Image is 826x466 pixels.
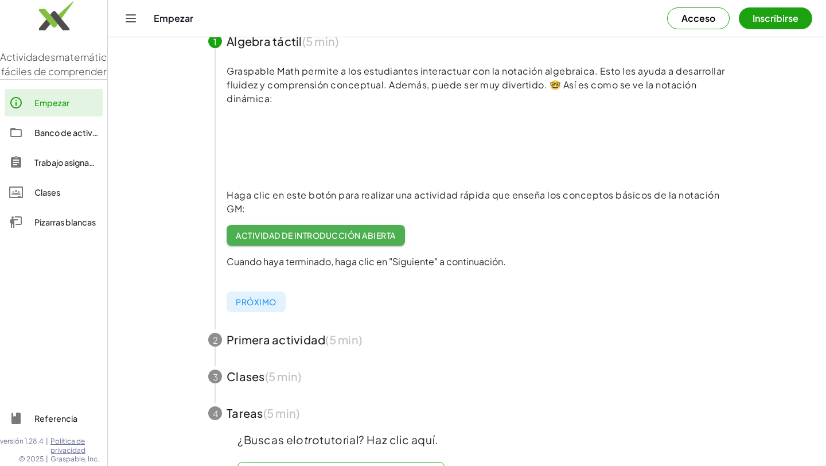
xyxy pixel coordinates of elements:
[227,292,286,312] button: Próximo
[34,98,69,108] font: Empezar
[194,358,739,395] button: 3Clases(5 min)
[194,395,739,432] button: 4Tareas(5 min)
[227,225,405,246] a: Actividad de introducción abierta
[227,255,506,267] font: Cuando haya terminado, haga clic en "Siguiente" a continuación.
[19,455,44,463] font: © 2025
[194,23,739,60] button: 1Álgebra táctil(5 min)
[122,9,140,28] button: Cambiar navegación
[46,455,48,463] font: |
[237,433,296,446] font: ¿Buscas el
[5,208,103,236] a: Pizarras blancas
[34,127,119,138] font: Banco de actividades
[236,230,395,240] font: Actividad de introducción abierta
[194,321,739,358] button: 2Primera actividad(5 min)
[5,89,103,116] a: Empezar
[46,437,48,445] font: |
[227,103,399,189] video: ¿Qué es esto? Es notación matemática dinámica. Esta función es fundamental para que Graspable mej...
[34,157,100,168] font: Trabajo asignado
[5,178,103,206] a: Clases
[5,119,103,146] a: Banco de actividades
[34,187,60,197] font: Clases
[5,405,103,432] a: Referencia
[213,372,218,383] font: 3
[34,217,96,227] font: Pizarras blancas
[296,433,320,446] font: otro
[753,12,798,24] font: Inscribirse
[213,335,218,346] font: 2
[213,409,218,420] font: 4
[213,37,217,48] font: 1
[227,189,719,215] font: Haga clic en este botón para realizar una actividad rápida que enseña los conceptos básicos de la...
[50,455,99,463] font: Graspable, Inc.
[320,433,438,446] font: tutorial? Haz clic aquí.
[227,65,725,104] font: Graspable Math permite a los estudiantes interactuar con la notación algebraica. Esto les ayuda a...
[34,413,77,424] font: Referencia
[739,7,812,29] button: Inscribirse
[50,437,85,455] font: Política de privacidad
[5,149,103,176] a: Trabajo asignado
[1,51,118,78] font: matemáticas fáciles de comprender
[681,12,715,24] font: Acceso
[50,437,107,455] a: Política de privacidad
[667,7,730,29] button: Acceso
[236,297,276,307] font: Próximo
